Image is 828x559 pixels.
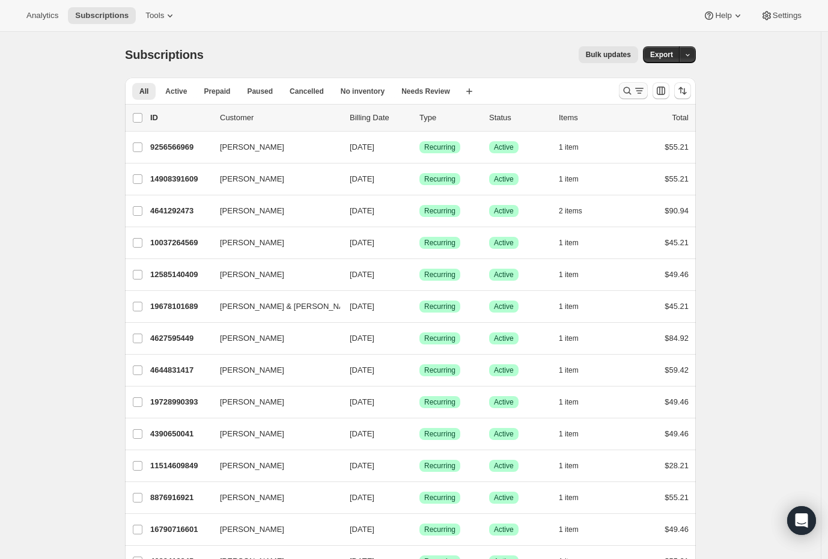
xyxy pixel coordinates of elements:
[150,428,210,440] p: 4390650041
[150,457,689,474] div: 11514609849[PERSON_NAME][DATE]SuccessRecurringSuccessActive1 item$28.21
[665,302,689,311] span: $45.21
[696,7,750,24] button: Help
[401,87,450,96] span: Needs Review
[559,298,592,315] button: 1 item
[150,521,689,538] div: 16790716601[PERSON_NAME][DATE]SuccessRecurringSuccessActive1 item$49.46
[213,456,333,475] button: [PERSON_NAME]
[653,82,669,99] button: Customize table column order and visibility
[341,87,385,96] span: No inventory
[559,457,592,474] button: 1 item
[150,141,210,153] p: 9256566969
[665,525,689,534] span: $49.46
[579,46,638,63] button: Bulk updates
[715,11,731,20] span: Help
[424,270,455,279] span: Recurring
[150,205,210,217] p: 4641292473
[559,330,592,347] button: 1 item
[586,50,631,60] span: Bulk updates
[247,87,273,96] span: Paused
[350,397,374,406] span: [DATE]
[220,396,284,408] span: [PERSON_NAME]
[150,426,689,442] div: 4390650041[PERSON_NAME][DATE]SuccessRecurringSuccessActive1 item$49.46
[125,48,204,61] span: Subscriptions
[559,171,592,188] button: 1 item
[213,393,333,412] button: [PERSON_NAME]
[350,493,374,502] span: [DATE]
[665,365,689,374] span: $59.42
[424,206,455,216] span: Recurring
[665,142,689,151] span: $55.21
[220,524,284,536] span: [PERSON_NAME]
[150,173,210,185] p: 14908391609
[559,334,579,343] span: 1 item
[150,237,210,249] p: 10037264569
[26,11,58,20] span: Analytics
[665,493,689,502] span: $55.21
[213,520,333,539] button: [PERSON_NAME]
[213,361,333,380] button: [PERSON_NAME]
[150,460,210,472] p: 11514609849
[350,429,374,438] span: [DATE]
[138,7,183,24] button: Tools
[220,141,284,153] span: [PERSON_NAME]
[665,238,689,247] span: $45.21
[150,298,689,315] div: 19678101689[PERSON_NAME] & [PERSON_NAME][DATE]SuccessRecurringSuccessActive1 item$45.21
[650,50,673,60] span: Export
[559,426,592,442] button: 1 item
[424,429,455,439] span: Recurring
[773,11,802,20] span: Settings
[753,7,809,24] button: Settings
[220,460,284,472] span: [PERSON_NAME]
[350,206,374,215] span: [DATE]
[150,112,689,124] div: IDCustomerBilling DateTypeStatusItemsTotal
[213,201,333,221] button: [PERSON_NAME]
[559,266,592,283] button: 1 item
[350,302,374,311] span: [DATE]
[150,139,689,156] div: 9256566969[PERSON_NAME][DATE]SuccessRecurringSuccessActive1 item$55.21
[559,234,592,251] button: 1 item
[665,397,689,406] span: $49.46
[150,330,689,347] div: 4627595449[PERSON_NAME][DATE]SuccessRecurringSuccessActive1 item$84.92
[150,396,210,408] p: 19728990393
[150,269,210,281] p: 12585140409
[150,234,689,251] div: 10037264569[PERSON_NAME][DATE]SuccessRecurringSuccessActive1 item$45.21
[665,174,689,183] span: $55.21
[350,334,374,343] span: [DATE]
[213,265,333,284] button: [PERSON_NAME]
[424,365,455,375] span: Recurring
[213,424,333,444] button: [PERSON_NAME]
[665,429,689,438] span: $49.46
[220,332,284,344] span: [PERSON_NAME]
[150,362,689,379] div: 4644831417[PERSON_NAME][DATE]SuccessRecurringSuccessActive1 item$59.42
[494,142,514,152] span: Active
[559,397,579,407] span: 1 item
[213,329,333,348] button: [PERSON_NAME]
[150,492,210,504] p: 8876916921
[559,489,592,506] button: 1 item
[150,364,210,376] p: 4644831417
[494,174,514,184] span: Active
[559,362,592,379] button: 1 item
[559,394,592,411] button: 1 item
[350,270,374,279] span: [DATE]
[559,112,619,124] div: Items
[213,297,333,316] button: [PERSON_NAME] & [PERSON_NAME]
[494,334,514,343] span: Active
[213,170,333,189] button: [PERSON_NAME]
[220,205,284,217] span: [PERSON_NAME]
[424,461,455,471] span: Recurring
[220,364,284,376] span: [PERSON_NAME]
[559,365,579,375] span: 1 item
[145,11,164,20] span: Tools
[424,525,455,534] span: Recurring
[494,493,514,502] span: Active
[619,82,648,99] button: Search and filter results
[220,173,284,185] span: [PERSON_NAME]
[419,112,479,124] div: Type
[787,506,816,535] div: Open Intercom Messenger
[424,397,455,407] span: Recurring
[665,334,689,343] span: $84.92
[559,429,579,439] span: 1 item
[165,87,187,96] span: Active
[220,492,284,504] span: [PERSON_NAME]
